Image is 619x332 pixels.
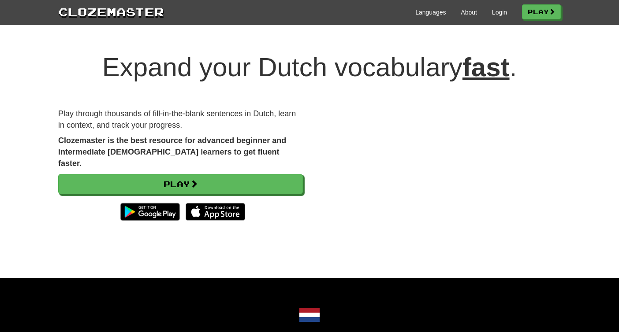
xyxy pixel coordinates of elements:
img: Download_on_the_App_Store_Badge_US-UK_135x40-25178aeef6eb6b83b96f5f2d004eda3bffbb37122de64afbaef7... [186,203,245,221]
h1: Expand your Dutch vocabulary . [58,53,561,82]
a: Login [492,8,507,17]
strong: Clozemaster is the best resource for advanced beginner and intermediate [DEMOGRAPHIC_DATA] learne... [58,136,286,167]
a: Languages [415,8,446,17]
p: Play through thousands of fill-in-the-blank sentences in Dutch, learn in context, and track your ... [58,108,303,131]
a: Play [522,4,561,19]
u: fast [462,52,510,82]
img: Get it on Google Play [116,199,184,225]
a: About [461,8,477,17]
a: Clozemaster [58,4,164,20]
a: Play [58,174,303,194]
